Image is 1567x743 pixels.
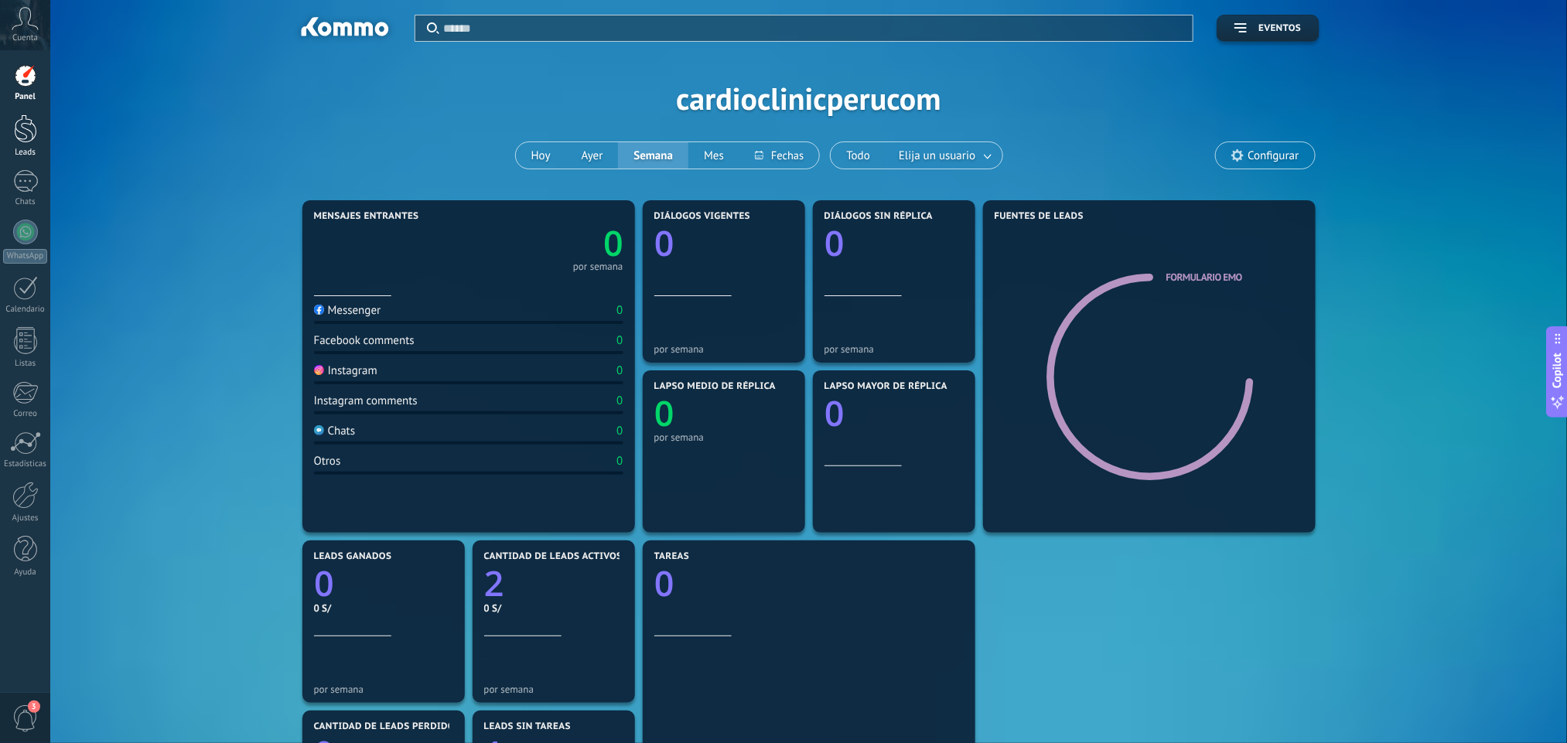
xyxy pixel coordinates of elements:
text: 2 [484,561,504,608]
text: 0 [824,390,845,438]
span: Diálogos sin réplica [824,211,934,222]
img: Chats [314,425,324,435]
div: 0 [616,454,623,469]
text: 0 [654,561,674,608]
div: por semana [314,683,453,695]
span: Mensajes entrantes [314,211,419,222]
a: 2 [484,561,623,608]
div: 0 [616,333,623,348]
text: 0 [824,220,845,268]
div: Listas [3,359,48,369]
div: Ayuda [3,567,48,578]
div: por semana [654,431,794,443]
div: Chats [3,197,48,207]
span: Fuentes de leads [995,211,1084,222]
div: Calendario [3,305,48,315]
div: 0 [616,424,623,438]
button: Hoy [516,142,566,169]
span: Tareas [654,551,690,562]
span: Lapso mayor de réplica [824,381,947,392]
div: por semana [573,263,623,271]
img: Instagram [314,365,324,375]
div: 0 S/ [484,602,623,615]
span: 3 [28,700,40,713]
button: Todo [831,142,886,169]
div: Panel [3,92,48,102]
div: Instagram [314,363,377,378]
span: Copilot [1550,353,1565,388]
div: Facebook comments [314,333,415,348]
div: 0 [616,303,623,318]
text: 0 [654,220,674,268]
span: Eventos [1258,23,1301,34]
span: Cuenta [12,33,38,43]
text: 0 [654,390,674,438]
span: Configurar [1248,149,1299,162]
button: Eventos [1217,15,1319,42]
text: 0 [603,220,623,268]
button: Semana [618,142,688,169]
button: Mes [688,142,739,169]
img: Messenger [314,305,324,315]
div: Messenger [314,303,381,318]
div: Correo [3,409,48,419]
text: 0 [314,561,334,608]
a: 0 [469,220,623,268]
span: Leads sin tareas [484,721,571,732]
a: 0 [314,561,453,608]
div: Otros [314,454,341,469]
div: Instagram comments [314,394,418,408]
div: 0 [616,394,623,408]
span: Cantidad de leads activos [484,551,623,562]
span: Leads ganados [314,551,392,562]
a: Formulario EMO [1166,271,1243,284]
button: Ayer [566,142,619,169]
div: Chats [314,424,356,438]
div: Ajustes [3,513,48,523]
div: por semana [824,343,964,355]
div: Estadísticas [3,459,48,469]
div: por semana [484,683,623,695]
div: 0 [616,363,623,378]
span: Lapso medio de réplica [654,381,777,392]
button: Elija un usuario [886,142,1002,169]
button: Fechas [739,142,819,169]
a: 0 [654,561,964,608]
span: Diálogos vigentes [654,211,751,222]
div: por semana [654,343,794,355]
div: WhatsApp [3,249,47,264]
div: 0 S/ [314,602,453,615]
span: Elija un usuario [896,145,978,166]
span: Cantidad de leads perdidos [314,721,461,732]
div: Leads [3,148,48,158]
